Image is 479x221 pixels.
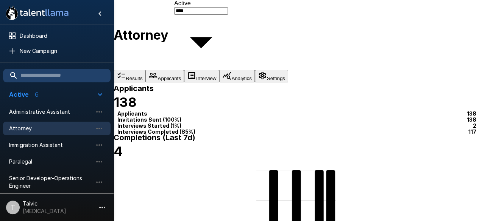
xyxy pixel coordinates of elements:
[114,27,168,43] b: Attorney
[117,121,181,129] p: Interviews Started
[117,109,147,117] p: Applicants
[468,127,476,135] p: 117
[467,109,476,117] p: 138
[219,70,254,82] button: Analytics
[117,127,195,135] p: Interviews Completed
[114,94,137,110] b: 138
[114,84,154,93] b: Applicants
[169,122,181,128] span: ( 1 %)
[184,70,219,82] button: Interview
[467,115,476,123] p: 138
[145,70,184,82] button: Applicants
[117,115,181,123] p: Invitations Sent
[178,128,195,134] span: ( 85 %)
[473,121,476,129] p: 2
[162,116,181,122] span: ( 100 %)
[114,70,145,82] button: Results
[114,133,195,142] b: Completions (Last 7d)
[114,144,123,159] b: 4
[255,70,288,82] button: Settings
